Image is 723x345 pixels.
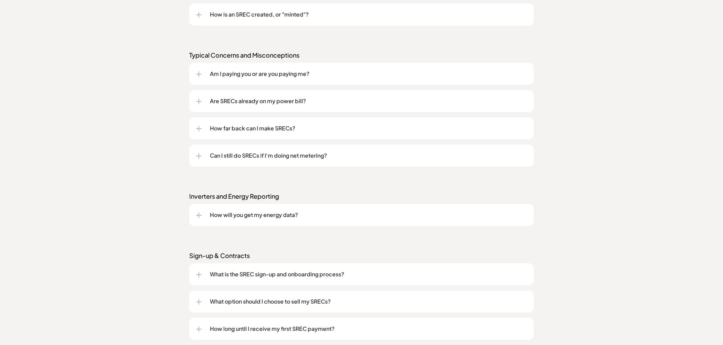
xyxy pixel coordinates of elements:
p: Are SRECs already on my power bill? [210,97,527,105]
p: Am I paying you or are you paying me? [210,70,527,78]
p: How will you get my energy data? [210,211,527,219]
p: How far back can I make SRECs? [210,124,527,132]
p: What is the SREC sign-up and onboarding process? [210,270,527,278]
p: Can I still do SRECs if I'm doing net metering? [210,151,527,160]
p: Sign-up & Contracts [189,252,534,260]
p: What option should I choose to sell my SRECs? [210,297,527,306]
p: How is an SREC created, or "minted"? [210,10,527,19]
p: How long until I receive my first SREC payment? [210,325,527,333]
p: Inverters and Energy Reporting [189,192,534,200]
p: Typical Concerns and Misconceptions [189,51,534,59]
